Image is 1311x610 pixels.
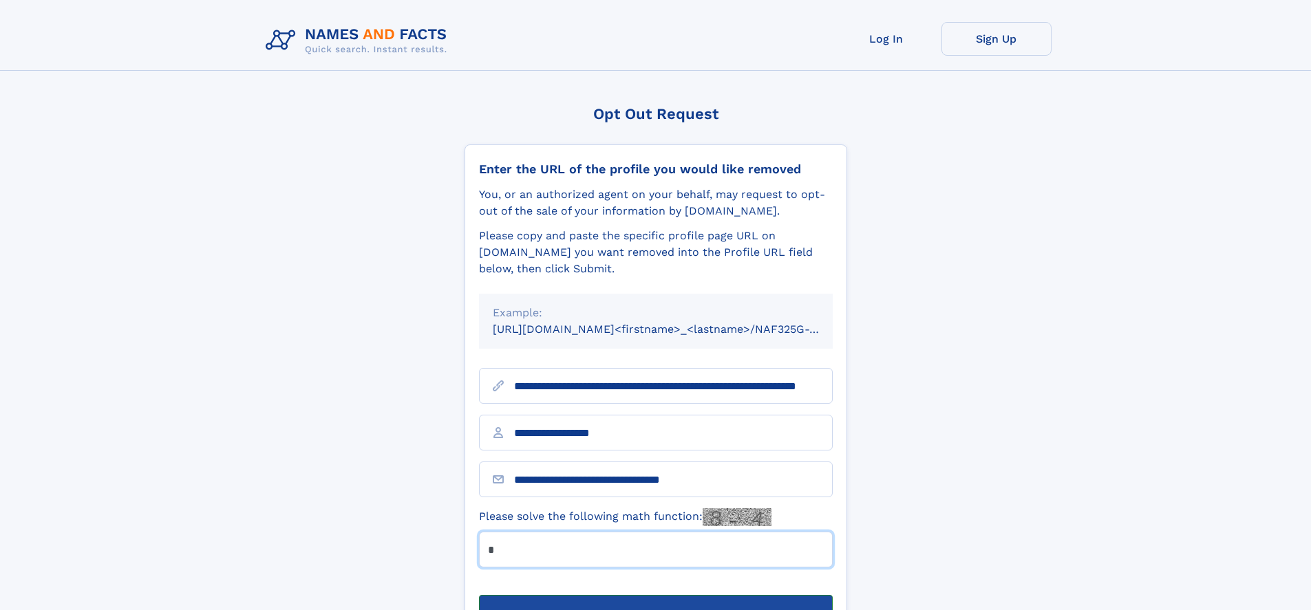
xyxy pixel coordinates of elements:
div: Please copy and paste the specific profile page URL on [DOMAIN_NAME] you want removed into the Pr... [479,228,833,277]
a: Sign Up [941,22,1052,56]
img: Logo Names and Facts [260,22,458,59]
div: Opt Out Request [465,105,847,122]
div: Example: [493,305,819,321]
a: Log In [831,22,941,56]
small: [URL][DOMAIN_NAME]<firstname>_<lastname>/NAF325G-xxxxxxxx [493,323,859,336]
div: You, or an authorized agent on your behalf, may request to opt-out of the sale of your informatio... [479,186,833,219]
div: Enter the URL of the profile you would like removed [479,162,833,177]
label: Please solve the following math function: [479,508,771,526]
